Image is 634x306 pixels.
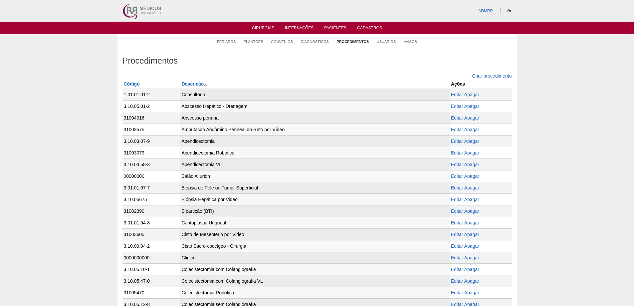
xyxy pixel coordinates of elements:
a: Apagar [464,278,479,284]
td: 31005470 [122,287,180,298]
a: Editar [451,150,463,155]
a: Editar [451,232,463,237]
a: Apagar [464,173,479,179]
a: Editar [451,220,463,225]
td: Apendicectomia [180,135,450,147]
a: Criar procedimento [472,73,512,79]
a: Usuários [377,39,396,44]
td: Cisto Sacro-coccígeo - Cirurgia [180,240,450,252]
a: Procedimentos [336,39,369,44]
a: Editar [451,197,463,202]
td: Consultório [180,89,450,100]
a: Editar [451,115,463,121]
a: Apagar [464,115,479,121]
a: Apagar [464,185,479,190]
td: 3.10.05.01-2 [122,100,180,112]
a: Editar [451,173,463,179]
td: Colecistectomia Robótica [180,287,450,298]
a: Apagar [464,150,479,155]
td: 3.10.05675 [122,193,180,205]
a: Editar [451,185,463,190]
td: 3.01.01.94-8 [122,217,180,228]
td: 31003605 [122,228,180,240]
a: Internações [285,26,314,32]
td: 3.10.05.10-1 [122,263,180,275]
td: Abscesso perianal [180,112,450,124]
a: Apagar [464,197,479,202]
td: 0000000000 [122,252,180,263]
td: 1.01.01.01-2 [122,89,180,100]
a: Editar [451,162,463,167]
td: Colecistectomia com Colangiografia VL [180,275,450,287]
th: Ações [450,79,512,89]
a: Apagar [464,267,479,272]
td: Cantoplastia Ungueal [180,217,450,228]
a: Editar [451,92,463,97]
a: Apagar [464,104,479,109]
td: 3.10.03.07-9 [122,135,180,147]
a: Apagar [464,255,479,260]
a: Cirurgias [252,26,274,32]
img: ordem decrescente [204,82,208,87]
a: ADMRR [478,9,493,13]
h1: Procedimentos [122,57,512,65]
td: 3.01.01.07-7 [122,182,180,193]
a: Editar [451,267,463,272]
td: 31003575 [122,124,180,135]
a: Editar [451,255,463,260]
a: Editar [451,139,463,144]
td: 3.10.09.04-2 [122,240,180,252]
a: Descrição [181,81,208,87]
a: Apagar [464,220,479,225]
a: Plantões [244,39,263,44]
a: Apagar [464,208,479,214]
a: Apagar [464,127,479,132]
td: Amputação Abdômino Perineal do Reto por Vídeo [180,124,450,135]
td: 31002390 [122,205,180,217]
td: Clinico [180,252,450,263]
a: Apagar [464,290,479,295]
a: Apagar [464,92,479,97]
a: Apagar [464,139,479,144]
td: 3.10.05.47-0 [122,275,180,287]
a: Pacientes [324,26,346,32]
td: Abscesso Hepático - Drenagem [180,100,450,112]
td: Apendicectomia Robotica [180,147,450,158]
td: Biópsia Hepática por Video [180,193,450,205]
td: Cisto de Mesenterio por Video [180,228,450,240]
td: Apendicectomia VL [180,158,450,170]
a: Editar [451,127,463,132]
a: Editar [451,290,463,295]
td: Colecistectomia com Colangiografia [180,263,450,275]
td: 00000000 [122,170,180,182]
a: Editar [451,278,463,284]
a: Avisos [404,39,417,44]
a: Apagar [464,243,479,249]
a: Editar [451,104,463,109]
a: Diagnósticos [301,39,328,44]
a: Convênios [271,39,293,44]
a: Feriados [217,39,236,44]
a: Apagar [464,162,479,167]
a: Editar [451,243,463,249]
td: 31003079 [122,147,180,158]
td: Balão Allurion [180,170,450,182]
td: Biópsia de Pele ou Tumor Superficial [180,182,450,193]
td: 3.10.03.58-3 [122,158,180,170]
i: Sair [508,9,511,13]
a: Apagar [464,232,479,237]
td: 31004016 [122,112,180,124]
td: Bipartição (BTI) [180,205,450,217]
a: Cadastros [357,26,382,31]
a: Código [124,81,140,87]
a: Editar [451,208,463,214]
